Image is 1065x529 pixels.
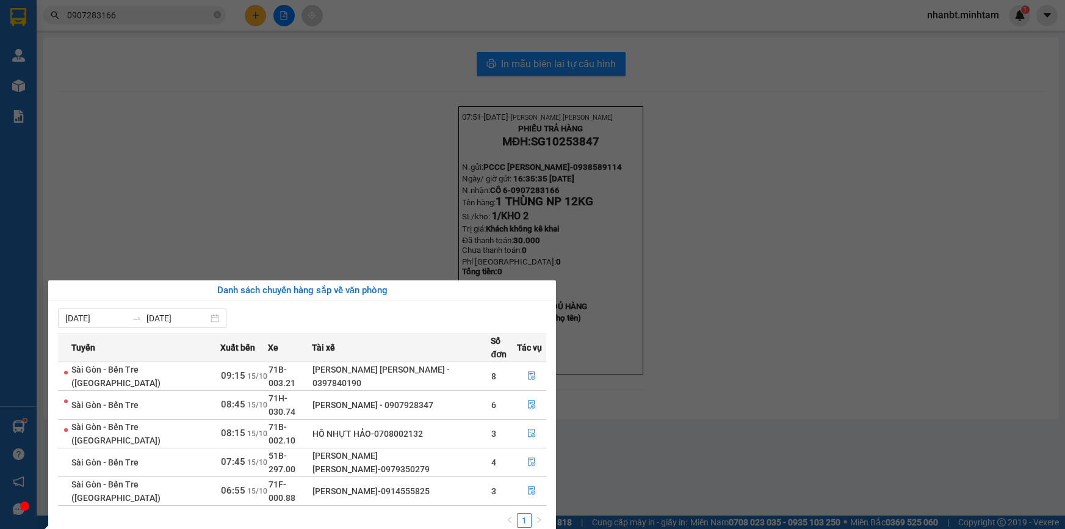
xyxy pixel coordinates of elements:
[518,367,546,386] button: file-done
[312,427,490,440] div: HỒ NHỰT HẢO-0708002132
[502,513,517,528] button: left
[247,429,267,438] span: 15/10
[518,453,546,472] button: file-done
[312,449,490,476] div: [PERSON_NAME] [PERSON_NAME]-0979350279
[527,458,536,467] span: file-done
[221,456,245,467] span: 07:45
[535,516,543,524] span: right
[518,514,531,527] a: 1
[132,313,142,323] span: to
[491,458,496,467] span: 4
[269,480,295,503] span: 71F-000.88
[247,401,267,409] span: 15/10
[491,486,496,496] span: 3
[65,312,127,325] input: Từ ngày
[71,341,95,354] span: Tuyến
[71,458,139,467] span: Sài Gòn - Bến Tre
[71,365,161,388] span: Sài Gòn - Bến Tre ([GEOGRAPHIC_DATA])
[269,422,295,445] span: 71B-002.10
[532,513,546,528] button: right
[220,341,255,354] span: Xuất bến
[312,398,490,412] div: [PERSON_NAME] - 0907928347
[247,458,267,467] span: 15/10
[312,341,335,354] span: Tài xế
[502,513,517,528] li: Previous Page
[527,400,536,410] span: file-done
[71,422,161,445] span: Sài Gòn - Bến Tre ([GEOGRAPHIC_DATA])
[527,429,536,439] span: file-done
[132,313,142,323] span: swap-right
[58,283,546,298] div: Danh sách chuyến hàng sắp về văn phòng
[491,334,516,361] span: Số đơn
[269,451,295,474] span: 51B-297.00
[527,486,536,496] span: file-done
[247,487,267,495] span: 15/10
[71,480,161,503] span: Sài Gòn - Bến Tre ([GEOGRAPHIC_DATA])
[491,371,496,381] span: 8
[491,400,496,410] span: 6
[268,341,278,354] span: Xe
[146,312,208,325] input: Đến ngày
[221,370,245,381] span: 09:15
[71,400,139,410] span: Sài Gòn - Bến Tre
[269,393,295,417] span: 71H-030.74
[269,365,295,388] span: 71B-003.21
[221,428,245,439] span: 08:15
[506,516,513,524] span: left
[518,481,546,501] button: file-done
[312,484,490,498] div: [PERSON_NAME]-0914555825
[532,513,546,528] li: Next Page
[221,399,245,410] span: 08:45
[527,371,536,381] span: file-done
[517,513,532,528] li: 1
[221,485,245,496] span: 06:55
[312,363,490,390] div: [PERSON_NAME] [PERSON_NAME] - 0397840190
[491,429,496,439] span: 3
[518,395,546,415] button: file-done
[517,341,542,354] span: Tác vụ
[518,424,546,443] button: file-done
[247,372,267,381] span: 15/10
